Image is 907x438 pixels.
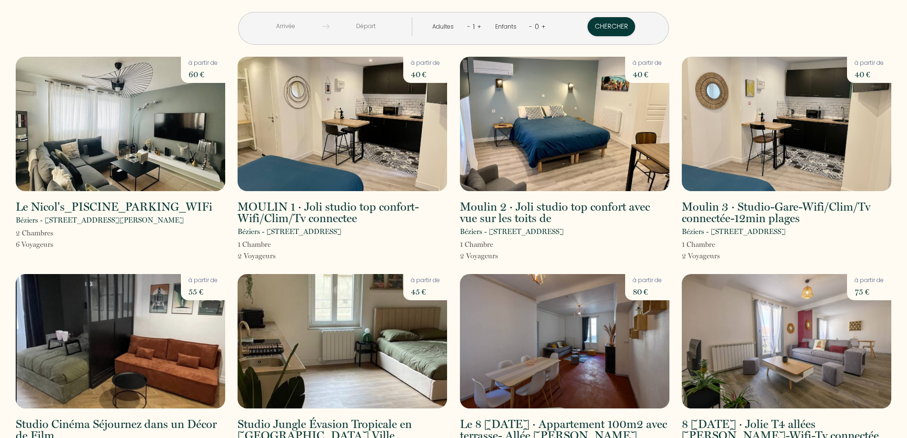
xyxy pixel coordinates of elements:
p: à partir de [411,276,440,285]
img: rental-image [238,274,447,408]
div: 1 [470,19,477,34]
p: Béziers - [STREET_ADDRESS][PERSON_NAME] [16,214,184,226]
p: 2 Chambre [16,227,53,239]
p: Béziers - [STREET_ADDRESS] [460,226,564,237]
p: à partir de [411,59,440,68]
p: à partir de [633,59,662,68]
img: rental-image [682,57,891,191]
p: à partir de [855,276,884,285]
a: + [477,22,481,31]
h2: Le Nicol's_PISCINE_PARKING_WIFi [16,201,212,213]
a: - [529,22,532,31]
p: 75 € [855,285,884,298]
h2: Moulin 2 · Joli studio top confort avec vue sur les toits de [460,201,669,224]
p: Béziers - [STREET_ADDRESS] [238,226,341,237]
input: Départ [329,17,402,36]
input: Arrivée [249,17,322,36]
img: rental-image [16,274,225,408]
p: à partir de [189,59,218,68]
h2: MOULIN 1 · Joli studio top confort-Wifi/Clim/Tv connectee [238,201,447,224]
img: rental-image [16,57,225,191]
a: - [467,22,470,31]
p: 45 € [411,285,440,298]
span: s [717,252,720,260]
p: 1 Chambre [682,239,720,250]
a: + [541,22,546,31]
p: 1 Chambre [460,239,498,250]
p: 60 € [189,68,218,81]
div: Adultes [432,22,457,31]
img: rental-image [460,274,669,408]
span: s [495,252,498,260]
p: 1 Chambre [238,239,276,250]
div: Enfants [495,22,520,31]
p: à partir de [633,276,662,285]
p: 55 € [189,285,218,298]
span: s [50,240,53,249]
p: 40 € [411,68,440,81]
p: 40 € [633,68,662,81]
span: s [273,252,276,260]
span: s [50,229,53,237]
p: 6 Voyageur [16,239,53,250]
p: 80 € [633,285,662,298]
h2: Moulin 3 · Studio-Gare-Wifi/Clim/Tv connectée-12min plages [682,201,891,224]
p: Béziers - [STREET_ADDRESS] [682,226,786,237]
button: Chercher [588,17,635,36]
div: 0 [532,19,541,34]
p: 2 Voyageur [238,250,276,262]
p: 40 € [855,68,884,81]
p: 2 Voyageur [682,250,720,262]
p: 2 Voyageur [460,250,498,262]
p: à partir de [189,276,218,285]
img: rental-image [238,57,447,191]
img: rental-image [460,57,669,191]
img: rental-image [682,274,891,408]
img: guests [322,23,329,30]
p: à partir de [855,59,884,68]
